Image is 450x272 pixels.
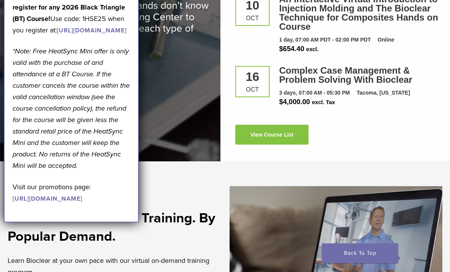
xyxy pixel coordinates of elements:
div: 1 day, 07:00 AM PDT - 02:00 PM PDT [279,36,371,44]
div: Oct [242,87,263,93]
em: *Note: Free HeatSync Mini offer is only valid with the purchase of and attendance at a BT Course.... [13,47,130,170]
a: Complex Case Management & Problem Solving With Bioclear [279,65,412,85]
a: Back To Top [322,243,398,263]
span: $654.40 [279,45,304,53]
div: Oct [242,15,263,21]
div: 16 [242,71,263,83]
div: Online [378,36,394,44]
span: excl. [306,46,318,52]
div: Tacoma, [US_STATE] [357,89,410,97]
p: Visit our promotions page: [13,181,130,204]
span: excl. Tax [312,99,335,105]
a: View Course List [235,125,309,145]
a: [URL][DOMAIN_NAME] [13,195,82,203]
div: 3 days, 07:00 AM - 05:30 PM [279,89,350,97]
span: $4,000.00 [279,98,310,106]
a: [URL][DOMAIN_NAME] [57,27,127,34]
